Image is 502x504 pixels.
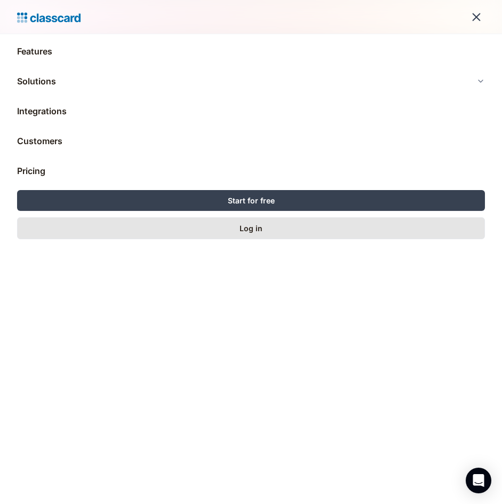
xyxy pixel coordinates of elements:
[17,10,81,25] a: home
[464,4,485,30] div: menu
[17,128,485,154] a: Customers
[17,38,485,64] a: Features
[17,190,485,211] a: Start for free
[228,195,275,206] div: Start for free
[17,158,485,184] a: Pricing
[17,217,485,239] a: Log in
[17,68,485,94] div: Solutions
[17,98,485,124] a: Integrations
[240,223,262,234] div: Log in
[17,75,56,88] div: Solutions
[466,468,491,493] div: Open Intercom Messenger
